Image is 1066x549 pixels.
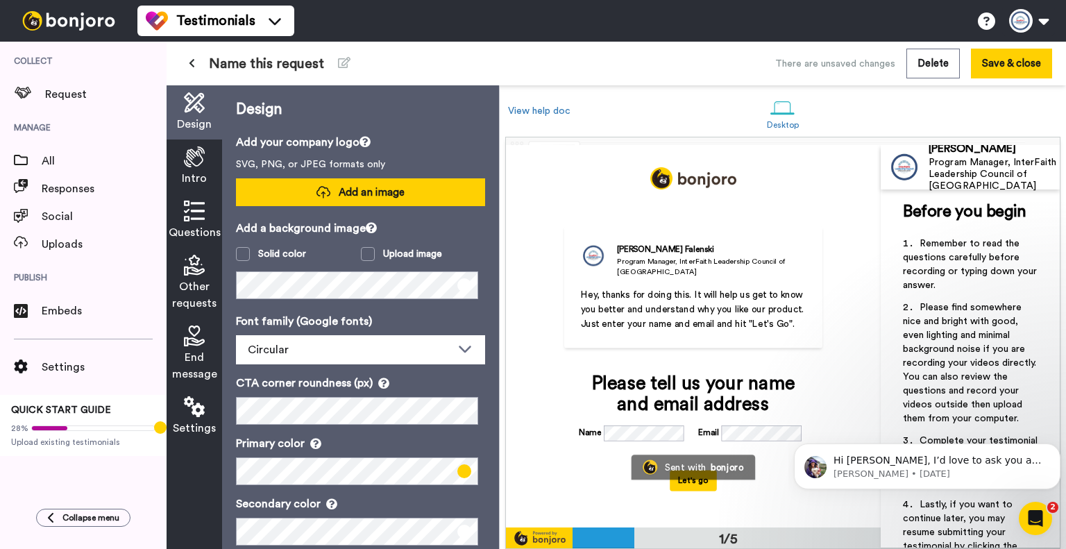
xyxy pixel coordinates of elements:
[42,359,167,375] span: Settings
[579,373,809,414] div: Please tell us your name and email address
[665,462,707,472] div: Sent with
[236,220,485,237] p: Add a background image
[42,153,167,169] span: All
[788,414,1066,512] iframe: Intercom notifications message
[42,303,167,319] span: Embeds
[617,242,806,255] div: [PERSON_NAME] Falenski
[45,86,167,103] span: Request
[236,435,485,452] p: Primary color
[581,290,807,329] span: Hey, thanks for doing this. It will help us get to know you better and understand why you like ou...
[258,247,306,261] div: Solid color
[929,157,1059,192] div: Program Manager, InterFaith Leadership Council of [GEOGRAPHIC_DATA]
[172,349,217,382] span: End message
[767,120,799,130] div: Desktop
[903,303,1039,423] span: Please find somewhere nice and bright with good, even lighting and minimal background noise if yo...
[617,256,806,277] div: Program Manager, InterFaith Leadership Council of [GEOGRAPHIC_DATA]
[1019,502,1052,535] iframe: Intercom live chat
[177,116,212,133] span: Design
[11,405,111,415] span: QUICK START GUIDE
[971,49,1052,78] button: Save & close
[173,420,216,437] span: Settings
[11,437,155,448] span: Upload existing testimonials
[169,224,221,241] span: Questions
[711,462,744,472] div: bonjoro
[42,236,167,253] span: Uploads
[508,106,570,116] a: View help doc
[11,423,28,434] span: 28%
[172,278,217,312] span: Other requests
[695,530,761,549] div: 1/5
[236,99,485,120] p: Design
[236,134,485,151] p: Add your company logo
[506,530,573,546] img: powered-by-bj.svg
[579,426,602,439] label: Name
[36,509,130,527] button: Collapse menu
[650,167,736,189] img: logo_full.png
[339,185,405,200] span: Add an image
[236,158,485,171] p: SVG, PNG, or JPEG formats only
[42,180,167,197] span: Responses
[182,170,207,187] span: Intro
[209,54,324,74] span: Name this request
[760,89,806,137] a: Desktop
[383,247,442,261] div: Upload image
[42,208,167,225] span: Social
[929,142,1059,155] div: [PERSON_NAME]
[1047,502,1058,513] span: 2
[775,57,895,71] div: There are unsaved changes
[176,11,255,31] span: Testimonials
[643,459,657,474] img: Bonjoro Logo
[146,10,168,32] img: tm-color.svg
[903,239,1040,290] span: Remember to read the questions carefully before recording or typing down your answer.
[154,421,167,434] div: Tooltip anchor
[236,178,485,206] button: Add an image
[632,455,756,480] a: Bonjoro LogoSent withbonjoro
[903,203,1026,220] span: Before you begin
[236,375,485,391] p: CTA corner roundness (px)
[888,151,922,184] img: Profile Image
[236,313,485,330] p: Font family (Google fonts)
[698,426,719,439] label: Email
[670,470,717,491] button: Let's go
[906,49,960,78] button: Delete
[17,11,121,31] img: bj-logo-header-white.svg
[248,344,289,355] span: Circular
[236,496,485,512] p: Secondary color
[581,242,607,269] img: Program Manager, InterFaith Leadership Council of Metropolitan Detroit
[62,512,119,523] span: Collapse menu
